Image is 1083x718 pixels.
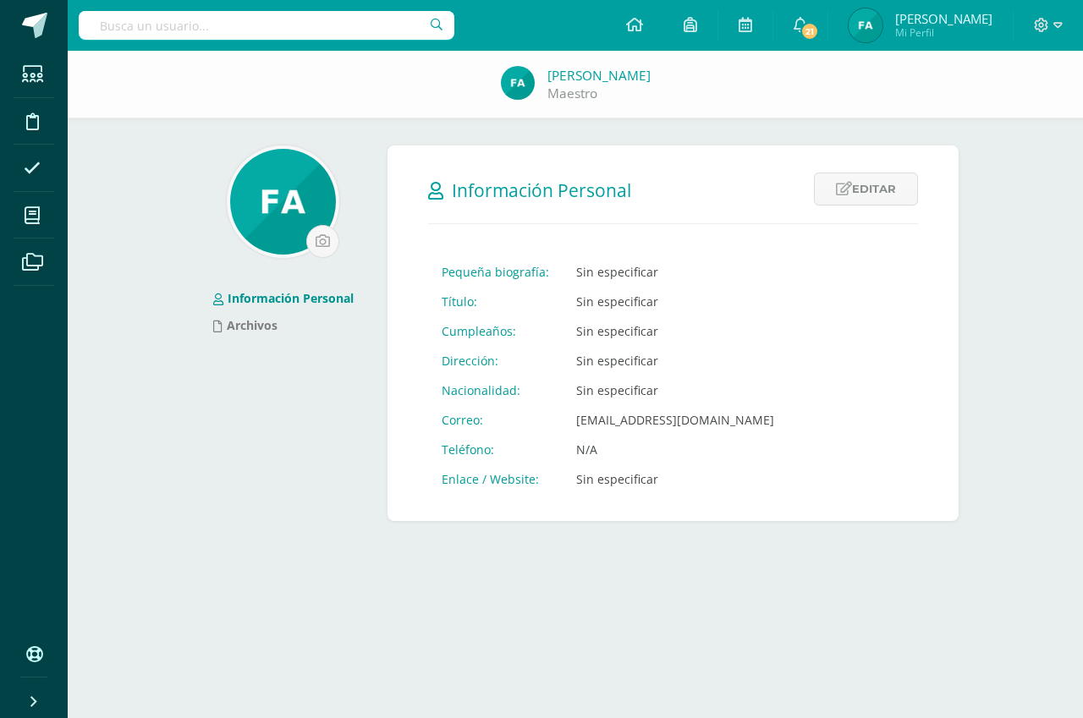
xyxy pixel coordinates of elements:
td: Sin especificar [563,257,788,287]
td: Nacionalidad: [428,375,563,405]
td: Enlace / Website: [428,464,563,494]
td: [EMAIL_ADDRESS][DOMAIN_NAME] [563,405,788,435]
span: 21 [800,22,819,41]
a: Maestro [547,85,597,102]
img: d34f76ea6523881ba804c69d213d89a4.png [230,149,336,255]
td: Título: [428,287,563,316]
td: N/A [563,435,788,464]
td: Correo: [428,405,563,435]
td: Sin especificar [563,316,788,346]
a: Archivos [213,317,278,333]
td: Pequeña biografía: [428,257,563,287]
input: Busca un usuario... [79,11,454,40]
td: Sin especificar [563,287,788,316]
img: e1f9fcb86e501a77084eaf764c4d03b8.png [501,66,535,100]
td: Teléfono: [428,435,563,464]
td: Cumpleaños: [428,316,563,346]
td: Sin especificar [563,464,788,494]
td: Sin especificar [563,346,788,375]
a: Información Personal [213,290,354,306]
span: Mi Perfil [895,25,992,40]
td: Sin especificar [563,375,788,405]
td: Dirección: [428,346,563,375]
span: Información Personal [452,178,631,202]
a: [PERSON_NAME] [547,67,651,85]
a: Editar [814,173,918,206]
span: [PERSON_NAME] [895,10,992,27]
img: e1f9fcb86e501a77084eaf764c4d03b8.png [849,8,882,42]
